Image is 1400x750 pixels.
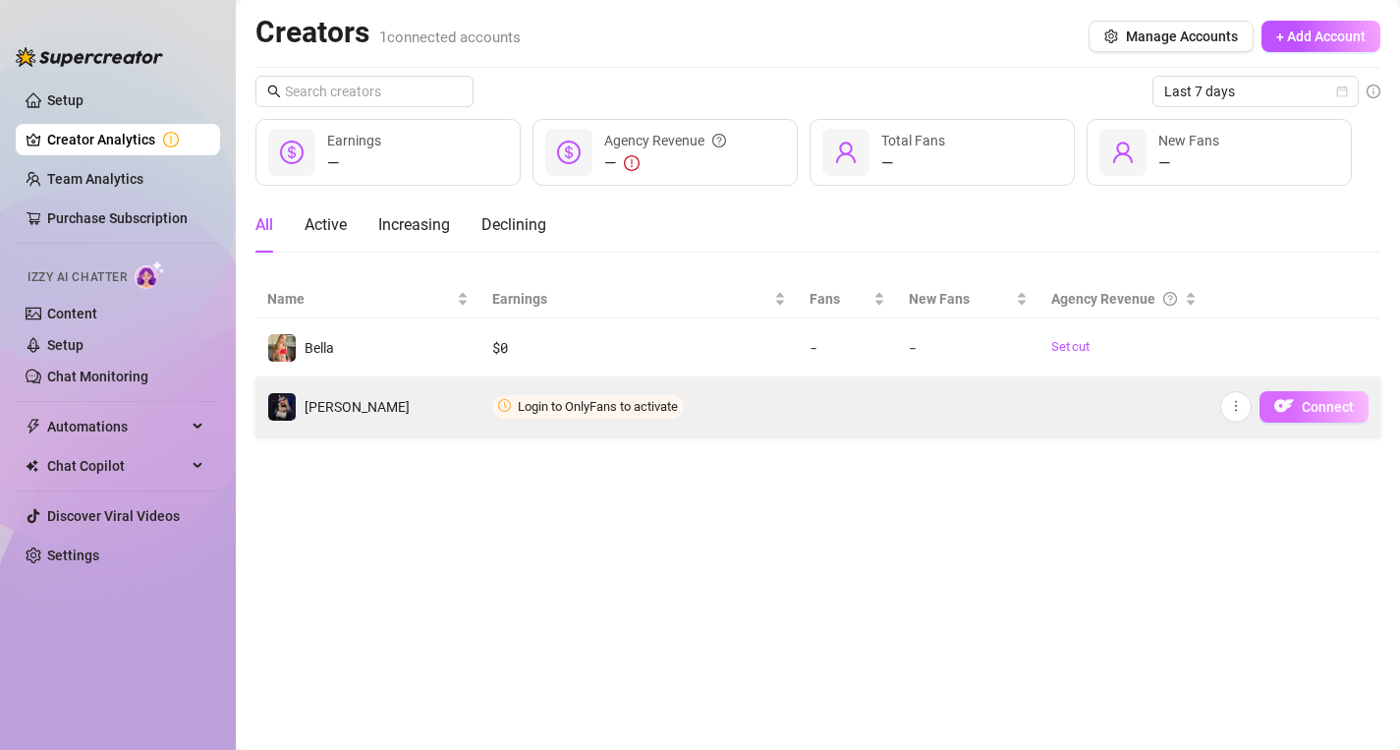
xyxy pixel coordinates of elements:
span: 1 connected accounts [379,29,521,46]
div: Agency Revenue [1051,288,1181,310]
div: Increasing [378,213,450,237]
a: Purchase Subscription [47,202,204,234]
img: Chat Copilot [26,459,38,473]
span: thunderbolt [26,419,41,434]
a: Chat Monitoring [47,369,148,384]
span: Manage Accounts [1126,29,1238,44]
span: Earnings [327,133,381,148]
span: calendar [1336,86,1348,97]
div: — [604,151,726,175]
span: Chat Copilot [47,450,187,482]
span: Last 7 days [1164,77,1347,106]
span: dollar-circle [280,141,304,164]
a: Content [47,306,97,321]
img: logo-BBDzfeDw.svg [16,47,163,67]
span: user [1111,141,1135,164]
span: Izzy AI Chatter [28,268,127,287]
a: Creator Analytics exclamation-circle [47,124,204,155]
div: All [255,213,273,237]
span: Connect [1302,399,1354,415]
img: Bella [268,334,296,362]
span: setting [1104,29,1118,43]
div: Declining [481,213,546,237]
div: — [327,151,381,175]
div: — [1158,151,1219,175]
span: New Fans [1158,133,1219,148]
div: Agency Revenue [604,130,726,151]
span: Name [267,288,453,310]
div: - [810,337,885,359]
h2: Creators [255,14,521,51]
span: Login to OnlyFans to activate [518,399,678,414]
a: Settings [47,548,99,563]
span: Automations [47,411,187,442]
th: Earnings [480,280,798,318]
div: - [909,337,1028,359]
input: Search creators [285,81,446,102]
a: Setup [47,337,84,353]
span: Earnings [492,288,770,310]
span: New Fans [909,288,1012,310]
span: exclamation-circle [624,155,640,171]
div: $ 0 [492,337,786,359]
span: Bella [305,340,334,356]
iframe: Intercom live chat [1333,683,1380,730]
span: more [1229,399,1243,413]
th: New Fans [897,280,1039,318]
span: [PERSON_NAME] [305,399,410,415]
button: OFConnect [1260,391,1369,423]
span: Total Fans [881,133,945,148]
button: + Add Account [1261,21,1380,52]
th: Name [255,280,480,318]
span: question-circle [1163,288,1177,310]
div: — [881,151,945,175]
button: Manage Accounts [1089,21,1254,52]
div: Active [305,213,347,237]
img: OF [1274,396,1294,416]
span: user [834,141,858,164]
img: AI Chatter [135,260,165,289]
a: Discover Viral Videos [47,508,180,524]
span: clock-circle [498,399,511,412]
span: info-circle [1367,85,1380,98]
span: question-circle [712,130,726,151]
span: Fans [810,288,869,310]
span: + Add Account [1276,29,1366,44]
th: Fans [798,280,897,318]
span: dollar-circle [557,141,581,164]
a: Set cut [1051,337,1197,357]
span: search [267,85,281,98]
a: Setup [47,92,84,108]
img: Jade [268,393,296,421]
a: Team Analytics [47,171,143,187]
